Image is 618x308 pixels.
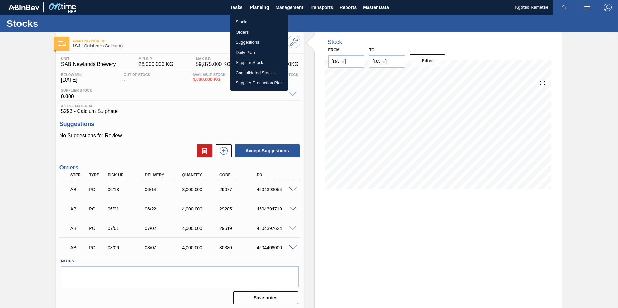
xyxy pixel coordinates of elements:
a: Suggestions [230,37,288,47]
a: Orders [230,27,288,37]
a: Daily Plan [230,47,288,58]
a: Stocks [230,17,288,27]
a: Consolidated Stocks [230,68,288,78]
a: Supplier Production Plan [230,78,288,88]
a: Supplier Stock [230,57,288,68]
